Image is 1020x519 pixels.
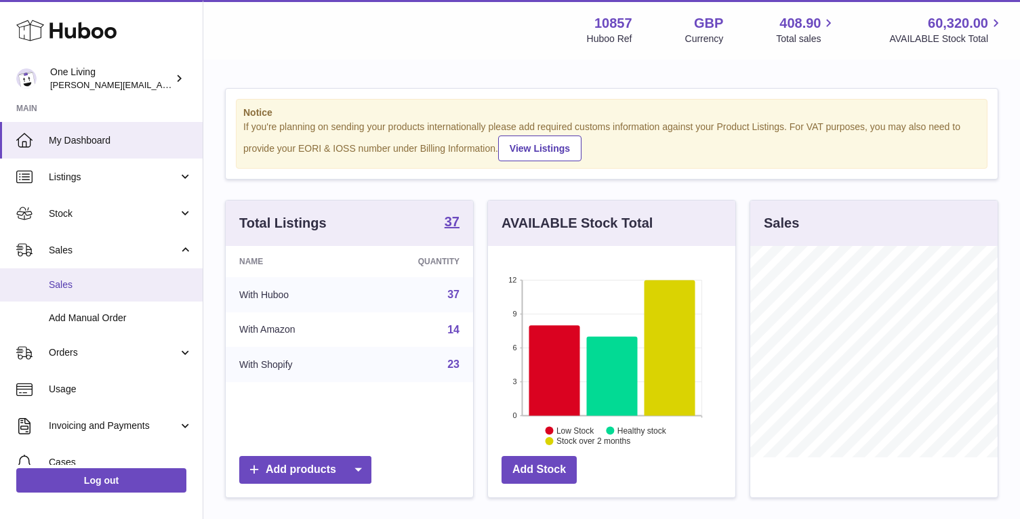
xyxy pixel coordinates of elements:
[49,312,192,325] span: Add Manual Order
[764,214,799,232] h3: Sales
[239,214,327,232] h3: Total Listings
[502,214,653,232] h3: AVAILABLE Stock Total
[556,425,594,435] text: Low Stock
[512,377,516,386] text: 3
[556,436,630,446] text: Stock over 2 months
[243,106,980,119] strong: Notice
[49,244,178,257] span: Sales
[617,425,667,435] text: Healthy stock
[587,33,632,45] div: Huboo Ref
[889,33,1004,45] span: AVAILABLE Stock Total
[779,14,821,33] span: 408.90
[50,79,272,90] span: [PERSON_NAME][EMAIL_ADDRESS][DOMAIN_NAME]
[594,14,632,33] strong: 10857
[16,468,186,493] a: Log out
[49,419,178,432] span: Invoicing and Payments
[49,346,178,359] span: Orders
[49,278,192,291] span: Sales
[508,276,516,284] text: 12
[512,411,516,419] text: 0
[226,312,361,348] td: With Amazon
[776,14,836,45] a: 408.90 Total sales
[889,14,1004,45] a: 60,320.00 AVAILABLE Stock Total
[502,456,577,484] a: Add Stock
[16,68,37,89] img: Jessica@oneliving.com
[50,66,172,91] div: One Living
[694,14,723,33] strong: GBP
[447,358,460,370] a: 23
[49,207,178,220] span: Stock
[512,310,516,318] text: 9
[49,383,192,396] span: Usage
[928,14,988,33] span: 60,320.00
[226,246,361,277] th: Name
[361,246,473,277] th: Quantity
[685,33,724,45] div: Currency
[445,215,460,228] strong: 37
[49,456,192,469] span: Cases
[447,324,460,335] a: 14
[239,456,371,484] a: Add products
[512,344,516,352] text: 6
[226,277,361,312] td: With Huboo
[445,215,460,231] a: 37
[49,134,192,147] span: My Dashboard
[49,171,178,184] span: Listings
[226,347,361,382] td: With Shopify
[243,121,980,161] div: If you're planning on sending your products internationally please add required customs informati...
[447,289,460,300] a: 37
[776,33,836,45] span: Total sales
[498,136,582,161] a: View Listings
